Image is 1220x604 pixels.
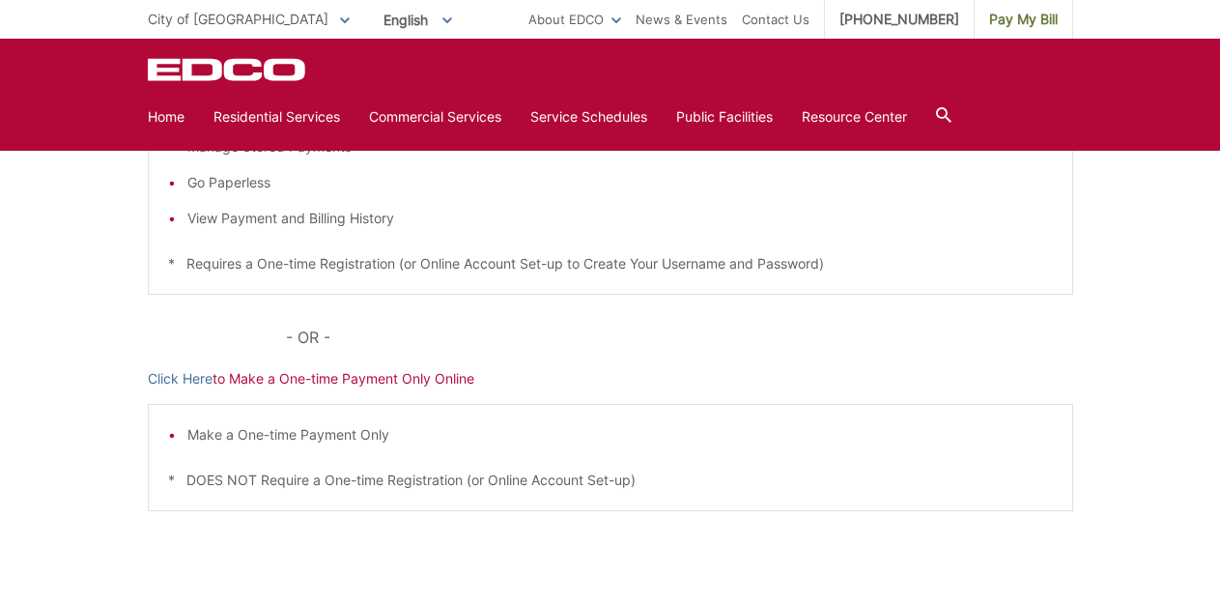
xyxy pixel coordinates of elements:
span: English [369,4,467,36]
span: Pay My Bill [989,9,1058,30]
a: Public Facilities [676,106,773,128]
a: Home [148,106,184,128]
li: View Payment and Billing History [187,208,1053,229]
p: - OR - [286,324,1072,351]
a: Service Schedules [530,106,647,128]
a: Contact Us [742,9,809,30]
a: Resource Center [802,106,907,128]
a: News & Events [636,9,727,30]
a: Click Here [148,368,213,389]
span: City of [GEOGRAPHIC_DATA] [148,11,328,27]
a: Commercial Services [369,106,501,128]
p: * Requires a One-time Registration (or Online Account Set-up to Create Your Username and Password) [168,253,1053,274]
a: Residential Services [213,106,340,128]
li: Go Paperless [187,172,1053,193]
a: EDCD logo. Return to the homepage. [148,58,308,81]
li: Make a One-time Payment Only [187,424,1053,446]
p: to Make a One-time Payment Only Online [148,368,1073,389]
p: * DOES NOT Require a One-time Registration (or Online Account Set-up) [168,470,1053,491]
a: About EDCO [528,9,621,30]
